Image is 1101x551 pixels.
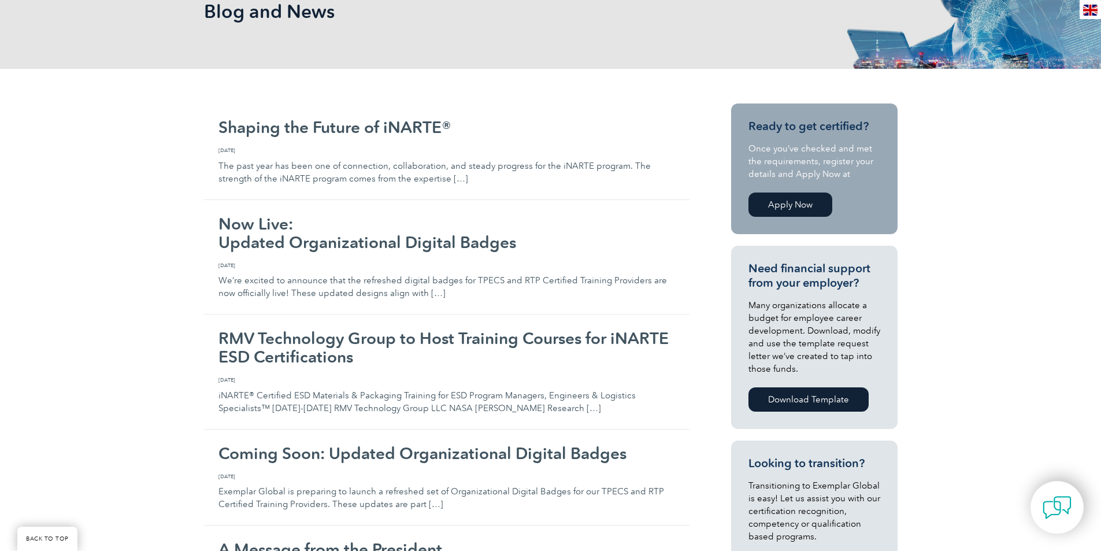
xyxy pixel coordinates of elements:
[748,119,880,134] h3: Ready to get certified?
[17,527,77,551] a: BACK TO TOP
[218,146,675,185] p: The past year has been one of connection, collaboration, and steady progress for the iNARTE progr...
[748,479,880,543] p: Transitioning to Exemplar Global is easy! Let us assist you with our certification recognition, c...
[218,261,675,300] p: We’re excited to announce that the refreshed digital badges for TPECS and RTP Certified Training ...
[204,200,689,315] a: Now Live:Updated Organizational Digital Badges [DATE] We’re excited to announce that the refreshe...
[204,315,689,430] a: RMV Technology Group to Host Training Courses for iNARTE ESD Certifications [DATE] iNARTE® Certif...
[218,444,675,463] h2: Coming Soon: Updated Organizational Digital Badges
[748,261,880,290] h3: Need financial support from your employer?
[748,456,880,471] h3: Looking to transition?
[748,387,869,412] a: Download Template
[218,376,675,415] p: iNARTE® Certified ESD Materials & Packaging Training for ESD Program Managers, Engineers & Logist...
[218,215,675,252] h2: Now Live: Updated Organizational Digital Badges
[1043,493,1072,522] img: contact-chat.png
[218,472,675,511] p: Exemplar Global is preparing to launch a refreshed set of Organizational Digital Badges for our T...
[218,376,675,384] span: [DATE]
[218,329,675,366] h2: RMV Technology Group to Host Training Courses for iNARTE ESD Certifications
[748,193,832,217] a: Apply Now
[204,430,689,526] a: Coming Soon: Updated Organizational Digital Badges [DATE] Exemplar Global is preparing to launch ...
[748,142,880,180] p: Once you’ve checked and met the requirements, register your details and Apply Now at
[218,472,675,480] span: [DATE]
[748,299,880,375] p: Many organizations allocate a budget for employee career development. Download, modify and use th...
[204,103,689,200] a: Shaping the Future of iNARTE® [DATE] The past year has been one of connection, collaboration, and...
[1083,5,1098,16] img: en
[218,118,675,136] h2: Shaping the Future of iNARTE®
[218,261,675,269] span: [DATE]
[218,146,675,154] span: [DATE]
